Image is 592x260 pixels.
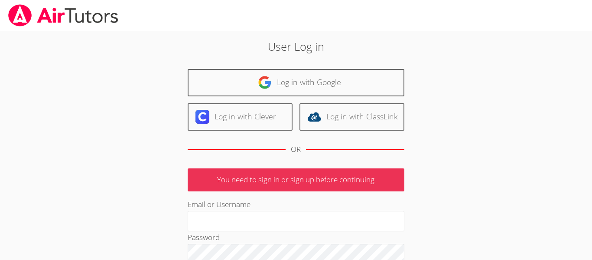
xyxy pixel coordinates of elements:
a: Log in with Google [188,69,404,96]
a: Log in with Clever [188,103,293,131]
img: airtutors_banner-c4298cdbf04f3fff15de1276eac7730deb9818008684d7c2e4769d2f7ddbe033.png [7,4,119,26]
img: classlink-logo-d6bb404cc1216ec64c9a2012d9dc4662098be43eaf13dc465df04b49fa7ab582.svg [307,110,321,124]
a: Log in with ClassLink [299,103,404,131]
img: google-logo-50288ca7cdecda66e5e0955fdab243c47b7ad437acaf1139b6f446037453330a.svg [258,76,272,89]
h2: User Log in [136,38,456,55]
label: Password [188,232,220,242]
img: clever-logo-6eab21bc6e7a338710f1a6ff85c0baf02591cd810cc4098c63d3a4b26e2feb20.svg [195,110,209,124]
div: OR [291,143,301,156]
label: Email or Username [188,199,250,209]
p: You need to sign in or sign up before continuing [188,168,404,191]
